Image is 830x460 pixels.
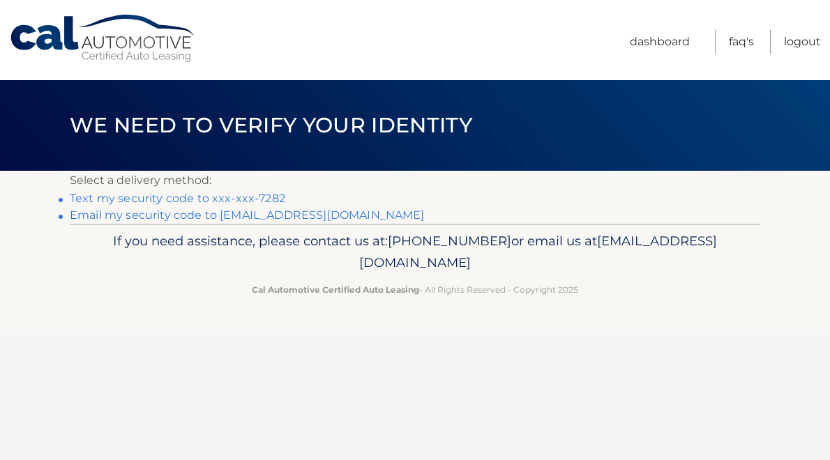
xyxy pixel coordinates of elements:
[630,30,690,54] a: Dashboard
[70,192,285,205] a: Text my security code to xxx-xxx-7282
[252,284,419,295] strong: Cal Automotive Certified Auto Leasing
[70,171,760,190] p: Select a delivery method:
[9,14,197,63] a: Cal Automotive
[70,208,425,222] a: Email my security code to [EMAIL_ADDRESS][DOMAIN_NAME]
[388,233,511,249] span: [PHONE_NUMBER]
[70,112,472,138] span: We need to verify your identity
[79,230,751,275] p: If you need assistance, please contact us at: or email us at
[79,282,751,297] p: - All Rights Reserved - Copyright 2025
[784,30,821,54] a: Logout
[729,30,754,54] a: FAQ's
